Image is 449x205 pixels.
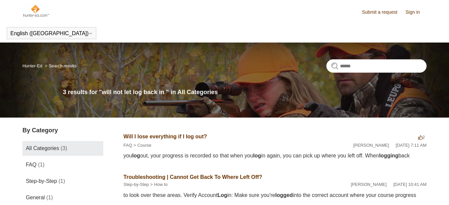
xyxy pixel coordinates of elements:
[379,153,399,158] em: logging
[22,63,43,68] li: Hunter-Ed
[393,182,426,187] time: 05/15/2024, 10:41
[63,88,427,97] h1: 3 results for "will not let log back in " in All Categories
[26,145,59,151] span: All Categories
[26,178,57,184] span: Step-by-Step
[275,192,293,198] em: logged
[26,162,36,167] span: FAQ
[123,191,427,199] div: to look over these areas. Verify Account in: Make sure you're into the correct account where your...
[362,9,404,16] a: Submit a request
[123,134,207,139] a: Will I lose everything if I log out?
[22,157,103,172] a: FAQ (1)
[43,63,77,68] li: Search results
[132,153,140,158] em: log
[26,195,45,200] span: General
[38,162,45,167] span: (1)
[353,142,389,149] li: [PERSON_NAME]
[46,195,53,200] span: (1)
[22,126,103,135] h3: By Category
[217,192,227,198] em: Log
[123,142,132,149] li: FAQ
[22,4,49,17] img: Hunter-Ed Help Center home page
[154,182,167,187] a: How to
[22,190,103,205] a: General (1)
[123,181,149,188] li: Step-by-Step
[123,152,427,160] div: you out, your progress is recorded so that when you in again, you can pick up where you left off....
[59,178,65,184] span: (1)
[149,181,167,188] li: How to
[351,181,386,188] li: [PERSON_NAME]
[123,143,132,148] a: FAQ
[418,135,425,140] span: 2
[10,30,93,37] button: English ([GEOGRAPHIC_DATA])
[137,143,151,148] a: Course
[123,182,149,187] a: Step-by-Step
[22,63,42,68] a: Hunter-Ed
[253,153,261,158] em: log
[22,141,103,156] a: All Categories (3)
[406,9,427,16] a: Sign in
[123,174,262,180] a: Troubleshooting | Cannot Get Back To Where Left Off?
[396,143,427,148] time: 08/08/2022, 07:11
[326,59,427,73] input: Search
[22,174,103,189] a: Step-by-Step (1)
[132,142,151,149] li: Course
[61,145,67,151] span: (3)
